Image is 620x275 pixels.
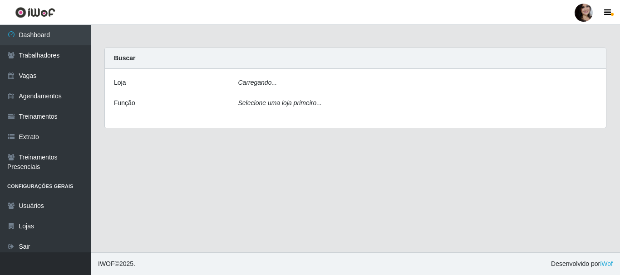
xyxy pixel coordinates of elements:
span: © 2025 . [98,259,135,269]
i: Selecione uma loja primeiro... [238,99,322,106]
span: Desenvolvido por [551,259,613,269]
img: CoreUI Logo [15,7,55,18]
i: Carregando... [238,79,277,86]
label: Loja [114,78,126,87]
a: iWof [600,260,613,267]
strong: Buscar [114,54,135,62]
span: IWOF [98,260,115,267]
label: Função [114,98,135,108]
